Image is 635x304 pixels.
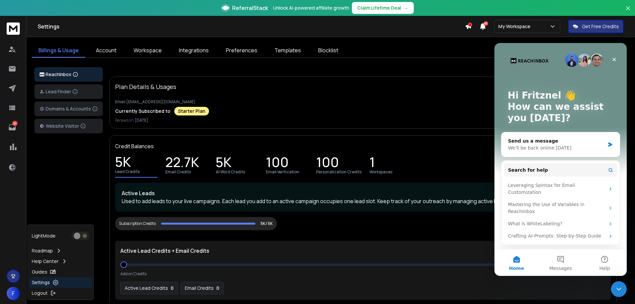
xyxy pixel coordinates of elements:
[122,189,604,197] p: Active Leads
[115,169,140,174] p: Lead Credits
[115,158,131,168] p: 5K
[216,159,232,168] p: 5K
[404,5,408,11] span: →
[119,221,156,226] div: Subscription Credits
[312,44,345,58] a: Blocklist
[165,159,199,168] p: 22.7K
[266,159,289,168] p: 100
[115,82,176,91] p: Plan Details & Usages
[185,285,214,291] p: Email Credits
[316,159,339,168] p: 100
[624,4,632,20] button: Close banner
[216,169,245,175] p: AI Word Credits
[172,44,215,58] a: Integrations
[32,258,59,265] p: Help Center
[34,119,103,133] button: Website Visitor
[352,2,414,14] button: Claim Lifetime Deal→
[40,72,44,77] img: logo
[34,102,103,116] button: Domains & Accounts
[127,44,168,58] a: Workspace
[316,169,361,175] p: Personalization Credits
[38,22,465,30] h1: Settings
[29,245,92,256] a: Roadmap
[268,44,308,58] a: Templates
[29,277,92,288] a: Settings
[7,287,20,300] button: F
[32,279,50,286] p: Settings
[12,121,18,126] p: 60
[120,247,209,255] p: Active Lead Credits + Email Credits
[266,169,299,175] p: Email Verification
[120,271,147,277] p: Add on Credits
[115,118,611,123] p: Renews on:
[261,221,273,226] p: 5K/ 5K
[171,285,174,291] p: 0
[498,23,533,30] p: My Workspace
[32,269,47,275] p: Guides
[34,84,103,99] button: Lead Finder
[32,247,53,254] p: Roadmap
[29,267,92,277] a: Guides
[216,285,219,291] p: 0
[165,169,191,175] p: Email Credits
[115,142,154,150] p: Credit Balances
[611,281,627,297] iframe: Intercom live chat
[125,285,168,291] p: Active Lead Credits
[32,233,56,239] p: Light Mode
[232,4,268,12] span: ReferralStack
[115,99,611,105] p: Email: [EMAIL_ADDRESS][DOMAIN_NAME]
[219,44,264,58] a: Preferences
[273,5,349,11] p: Unlock AI-powered affiliate growth
[115,108,170,114] p: Currently Subscribed to
[568,20,623,33] button: Get Free Credits
[32,44,85,58] a: Billings & Usage
[174,107,209,115] div: Starter Plan
[494,43,627,276] iframe: Intercom live chat
[29,256,92,267] a: Help Center
[369,159,375,168] p: 1
[34,67,103,82] button: ReachInbox
[6,121,19,134] a: 60
[122,197,604,205] p: Used to add leads to your live campaigns. Each lead you add to an active campaign occupies one le...
[32,290,48,296] p: Logout
[135,117,148,123] span: [DATE]
[484,21,488,26] span: 50
[582,23,619,30] p: Get Free Credits
[89,44,123,58] a: Account
[369,169,392,175] p: Workspaces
